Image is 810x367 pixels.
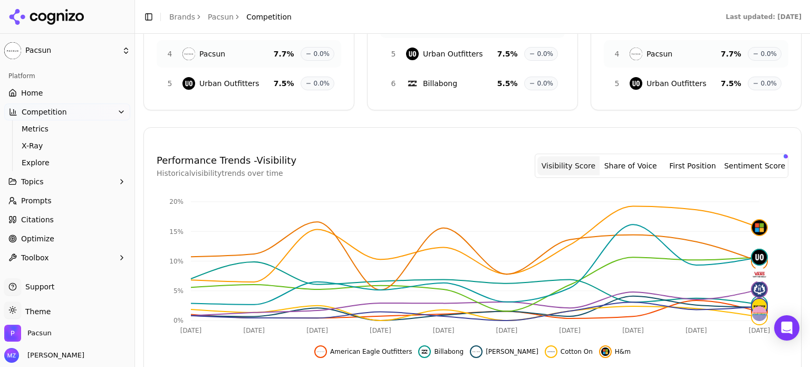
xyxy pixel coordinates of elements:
[724,156,786,175] button: Sentiment Score
[157,168,296,178] p: Historical visibility trends over time
[169,228,184,236] tspan: 15%
[630,48,642,60] img: Pacsun
[22,107,67,117] span: Competition
[496,327,518,334] tspan: [DATE]
[4,211,130,228] a: Citations
[647,49,672,59] span: Pacsun
[721,78,741,89] span: 7.5 %
[314,79,330,88] span: 0.0%
[4,249,130,266] button: Toolbox
[615,347,631,356] span: H&m
[4,325,21,342] img: Pacsun
[4,84,130,101] a: Home
[387,78,400,89] span: 6
[662,156,724,175] button: First Position
[21,281,54,292] span: Support
[21,195,52,206] span: Prompts
[4,173,130,190] button: Topics
[169,198,184,205] tspan: 20%
[27,328,52,338] span: Pacsun
[21,252,49,263] span: Toolbox
[306,327,328,334] tspan: [DATE]
[752,250,767,265] img: urban outfitters
[169,258,184,265] tspan: 10%
[752,220,767,235] img: h&m
[423,49,483,59] span: Urban Outfitters
[21,176,44,187] span: Topics
[4,348,19,363] img: Mera Zhang
[472,347,480,356] img: brandy melville
[420,347,429,356] img: billabong
[721,49,741,59] span: 7.7 %
[470,345,538,358] button: Hide brandy melville data
[611,78,623,89] span: 5
[561,347,593,356] span: Cotton On
[537,50,554,58] span: 0.0%
[246,12,292,22] span: Competition
[17,121,118,136] a: Metrics
[647,78,707,89] span: Urban Outfitters
[423,78,457,89] span: Billabong
[182,77,195,90] img: Urban Outfitters
[157,153,296,168] h4: Performance Trends - Visibility
[497,78,518,89] span: 5.5 %
[537,156,600,175] button: Visibility Score
[25,46,118,55] span: Pacsun
[387,49,400,59] span: 5
[622,327,644,334] tspan: [DATE]
[243,327,265,334] tspan: [DATE]
[173,287,184,295] tspan: 5%
[21,307,51,316] span: Theme
[21,88,43,98] span: Home
[21,233,54,244] span: Optimize
[761,79,777,88] span: 0.0%
[22,157,113,168] span: Explore
[330,347,412,356] span: American Eagle Outfitters
[547,347,555,356] img: cotton on
[433,327,455,334] tspan: [DATE]
[686,327,707,334] tspan: [DATE]
[316,347,325,356] img: american eagle outfitters
[537,79,554,88] span: 0.0%
[486,347,538,356] span: [PERSON_NAME]
[752,299,767,314] img: tillys
[274,78,294,89] span: 7.5 %
[163,78,176,89] span: 5
[163,49,176,59] span: 4
[752,306,767,321] img: zumiez
[208,12,234,22] a: Pacsun
[17,138,118,153] a: X-Ray
[497,49,518,59] span: 7.5 %
[199,49,225,59] span: Pacsun
[600,156,662,175] button: Share of Voice
[418,345,464,358] button: Hide billabong data
[630,77,642,90] img: Urban Outfitters
[199,78,259,89] span: Urban Outfitters
[23,351,84,360] span: [PERSON_NAME]
[22,124,113,134] span: Metrics
[4,103,130,120] button: Competition
[406,48,419,60] img: Urban Outfitters
[601,347,610,356] img: h&m
[752,267,767,282] img: vans
[774,315,799,341] div: Open Intercom Messenger
[370,327,391,334] tspan: [DATE]
[169,12,292,22] nav: breadcrumb
[4,42,21,59] img: Pacsun
[4,348,84,363] button: Open user button
[611,49,623,59] span: 4
[4,192,130,209] a: Prompts
[274,49,294,59] span: 7.7 %
[752,282,767,297] img: hollister
[434,347,464,356] span: Billabong
[4,325,52,342] button: Open organization switcher
[749,327,770,334] tspan: [DATE]
[406,77,419,90] img: Billabong
[22,140,113,151] span: X-Ray
[545,345,593,358] button: Hide cotton on data
[169,13,195,21] a: Brands
[173,317,184,324] tspan: 0%
[4,230,130,247] a: Optimize
[314,50,330,58] span: 0.0%
[180,327,202,334] tspan: [DATE]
